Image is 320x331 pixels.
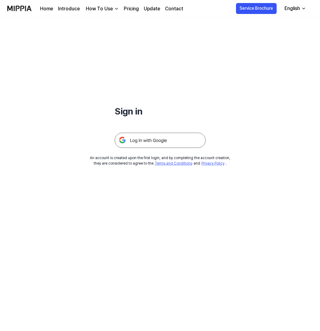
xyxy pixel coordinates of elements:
[85,5,114,12] div: How To Use
[280,2,310,15] button: English
[165,5,183,12] a: Contact
[115,133,206,148] img: 구글 로그인 버튼
[144,5,160,12] a: Update
[40,5,53,12] a: Home
[201,161,224,165] a: Privacy Policy
[85,5,119,12] button: How To Use
[58,5,80,12] a: Introduce
[236,3,277,14] button: Service Brochure
[115,104,206,118] h1: Sign in
[124,5,139,12] a: Pricing
[114,6,119,11] img: down
[283,5,301,12] div: English
[155,161,192,165] a: Terms and Conditions
[90,155,230,166] div: An account is created upon the first login, and by completing the account creation, they are cons...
